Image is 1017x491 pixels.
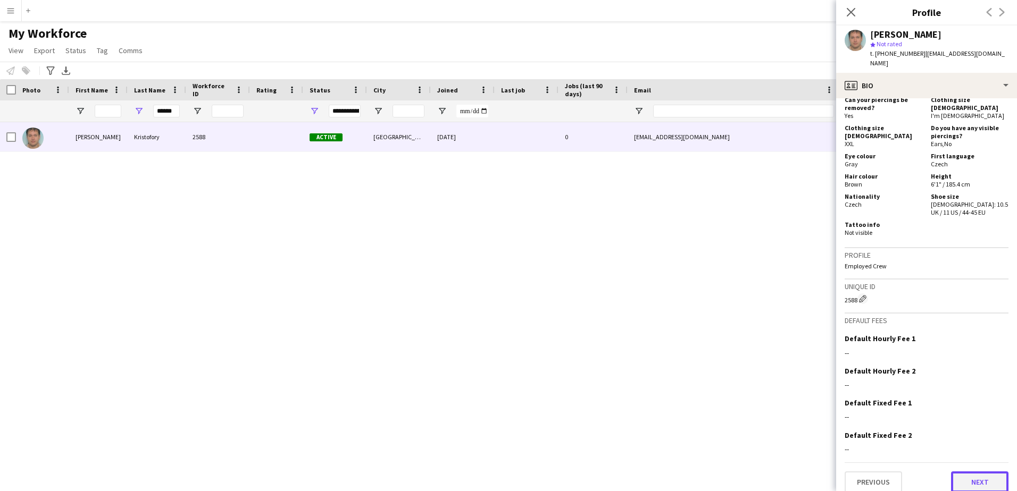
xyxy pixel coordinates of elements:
span: 6'1" / 185.4 cm [931,180,970,188]
a: View [4,44,28,57]
button: Open Filter Menu [193,106,202,116]
span: Not visible [845,228,872,236]
span: t. [PHONE_NUMBER] [870,49,926,57]
div: -- [845,412,1008,421]
span: Active [310,133,343,141]
div: [DATE] [431,122,495,151]
h5: Tattoo info [845,221,922,228]
span: [DEMOGRAPHIC_DATA]: 10.5 UK / 11 US / 44-45 EU [931,200,1008,216]
p: Employed Crew [845,262,1008,270]
span: Status [310,86,330,94]
h5: Eye colour [845,152,922,160]
span: Last Name [134,86,165,94]
span: Export [34,46,55,55]
h3: Default Hourly Fee 2 [845,366,915,376]
span: My Workforce [9,26,87,41]
button: Open Filter Menu [634,106,644,116]
span: First Name [76,86,108,94]
h5: Do you have any visible piercings? [931,124,1008,140]
h3: Default Hourly Fee 1 [845,334,915,343]
div: [PERSON_NAME] [870,30,941,39]
button: Open Filter Menu [373,106,383,116]
a: Export [30,44,59,57]
h5: Clothing size [DEMOGRAPHIC_DATA] [931,96,1008,112]
button: Open Filter Menu [310,106,319,116]
h5: Can your piercings be removed? [845,96,922,112]
h5: Clothing size [DEMOGRAPHIC_DATA] [845,124,922,140]
div: 2588 [845,293,1008,304]
input: Last Name Filter Input [153,105,180,117]
span: Comms [119,46,143,55]
h3: Default fees [845,316,1008,325]
input: City Filter Input [393,105,424,117]
h5: First language [931,152,1008,160]
span: Gray [845,160,858,168]
span: City [373,86,386,94]
span: Tag [97,46,108,55]
input: Email Filter Input [653,105,834,117]
h5: Height [931,172,1008,180]
button: Open Filter Menu [76,106,85,116]
h3: Default Fixed Fee 2 [845,430,912,440]
div: Kristofory [128,122,186,151]
span: No [944,140,952,148]
app-action-btn: Advanced filters [44,64,57,77]
span: Czech [931,160,948,168]
span: I'm [DEMOGRAPHIC_DATA] [931,112,1004,120]
app-action-btn: Export XLSX [60,64,72,77]
a: Comms [114,44,147,57]
span: Not rated [877,40,902,48]
span: Ears , [931,140,944,148]
div: -- [845,380,1008,390]
span: Czech [845,200,862,208]
div: [EMAIL_ADDRESS][DOMAIN_NAME] [628,122,840,151]
input: Workforce ID Filter Input [212,105,244,117]
a: Status [61,44,90,57]
input: Joined Filter Input [456,105,488,117]
span: Last job [501,86,525,94]
button: Open Filter Menu [134,106,144,116]
input: First Name Filter Input [95,105,121,117]
h5: Shoe size [931,192,1008,200]
h3: Unique ID [845,282,1008,291]
div: -- [845,348,1008,358]
img: David Kristofory [22,128,44,149]
h3: Profile [836,5,1017,19]
div: 0 [558,122,628,151]
div: -- [845,444,1008,454]
a: Tag [93,44,112,57]
h5: Hair colour [845,172,922,180]
span: | [EMAIL_ADDRESS][DOMAIN_NAME] [870,49,1005,67]
span: Photo [22,86,40,94]
span: Yes [845,112,853,120]
div: [PERSON_NAME] [69,122,128,151]
span: Joined [437,86,458,94]
span: Email [634,86,651,94]
span: XXL [845,140,854,148]
span: Brown [845,180,862,188]
span: Jobs (last 90 days) [565,82,608,98]
div: [GEOGRAPHIC_DATA] [367,122,431,151]
span: View [9,46,23,55]
h3: Profile [845,250,1008,260]
div: 2588 [186,122,250,151]
span: Status [65,46,86,55]
span: Workforce ID [193,82,231,98]
h3: Default Fixed Fee 1 [845,398,912,408]
button: Open Filter Menu [437,106,447,116]
h5: Nationality [845,192,922,200]
div: Bio [836,73,1017,98]
span: Rating [256,86,277,94]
